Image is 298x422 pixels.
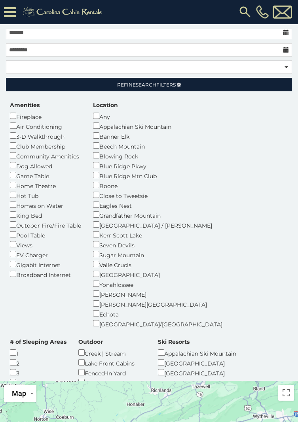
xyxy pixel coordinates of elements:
div: Seven Devils [93,239,222,249]
label: # of Sleeping Areas [10,338,66,346]
div: [GEOGRAPHIC_DATA] [158,367,236,377]
a: RefineSearchFilters [6,78,292,91]
div: Blue Ridge Pkwy [93,160,222,170]
div: 3 [10,367,66,377]
div: Home Theatre [10,180,81,190]
div: [GEOGRAPHIC_DATA] / [PERSON_NAME] [93,220,222,230]
span: Refine Filters [117,82,176,88]
div: Air Conditioning [10,121,81,131]
button: Change map style [4,385,36,402]
div: Broadband Internet [10,269,81,279]
div: Echota [93,309,222,318]
div: Blue Ridge Mtn Club [93,170,222,180]
div: Gigabit Internet [10,259,81,269]
div: [GEOGRAPHIC_DATA]/[GEOGRAPHIC_DATA] [93,318,222,328]
div: 3-D Walkthrough [10,131,81,141]
div: Boone [93,180,222,190]
div: Water Sport Activities [78,377,146,387]
div: King Bed [10,210,81,220]
div: Grandfather Mountain [93,210,222,220]
div: 2 [10,358,66,367]
div: Eagles Nest [93,200,222,210]
div: Kerr Scott Lake [93,230,222,239]
div: Outdoor Fire/Fire Table [10,220,81,230]
div: Fireplace [10,111,81,121]
div: Pool Table [10,230,81,239]
div: Views [10,239,81,249]
div: Hot Tub [10,190,81,200]
div: [PERSON_NAME] [93,289,222,299]
div: Appalachian Ski Mountain [158,348,236,358]
label: Amenities [10,101,40,109]
div: Yonahlossee [93,279,222,289]
div: Community Amenities [10,151,81,160]
span: Map [12,389,26,398]
div: Dog Allowed [10,160,81,170]
div: Lake Front Cabins [78,358,146,367]
a: [PHONE_NUMBER] [254,5,271,19]
div: Game Table [10,170,81,180]
div: [GEOGRAPHIC_DATA] [93,269,222,279]
div: EV Charger [10,249,81,259]
img: Khaki-logo.png [20,6,107,18]
div: Homes on Water [10,200,81,210]
div: Any [93,111,222,121]
label: Location [93,101,118,109]
div: Creek | Stream [78,348,146,358]
label: Outdoor [78,338,103,346]
div: [GEOGRAPHIC_DATA] [158,358,236,367]
div: Blowing Rock [93,151,222,160]
div: Club Membership [10,141,81,151]
label: Ski Resorts [158,338,190,346]
div: Appalachian Ski Mountain [93,121,222,131]
div: Beech Mountain [93,141,222,151]
div: Fenced-In Yard [78,367,146,377]
div: Banner Elk [93,131,222,141]
div: Valle Crucis [93,259,222,269]
span: Search [136,82,156,88]
div: 4 [10,377,66,387]
div: Close to Tweetsie [93,190,222,200]
div: [PERSON_NAME][GEOGRAPHIC_DATA] [93,299,222,309]
button: Toggle fullscreen view [278,385,294,401]
img: search-regular.svg [238,5,252,19]
div: 1 [10,348,66,358]
div: Sugar Mountain [93,249,222,259]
